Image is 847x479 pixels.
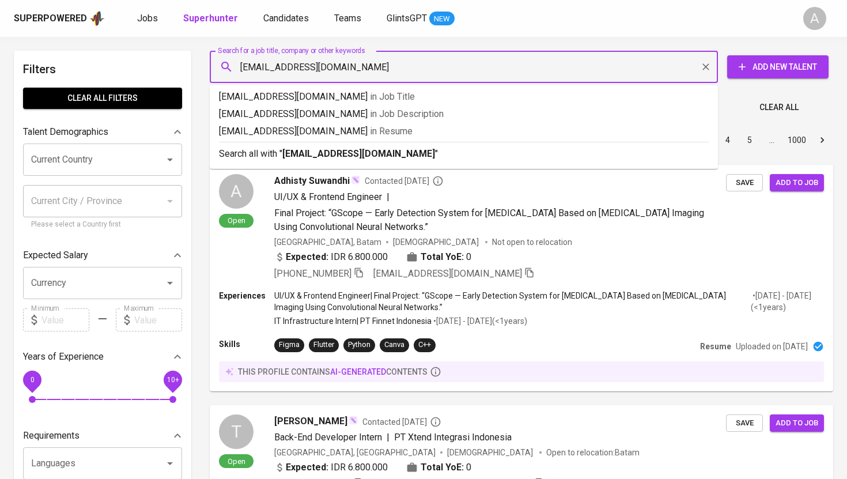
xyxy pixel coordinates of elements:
[274,236,381,248] div: [GEOGRAPHIC_DATA], Batam
[759,100,799,115] span: Clear All
[393,236,481,248] span: [DEMOGRAPHIC_DATA]
[373,268,522,279] span: [EMAIL_ADDRESS][DOMAIN_NAME]
[274,447,436,458] div: [GEOGRAPHIC_DATA], [GEOGRAPHIC_DATA]
[362,416,441,428] span: Contacted [DATE]
[223,457,250,466] span: Open
[219,125,709,138] p: [EMAIL_ADDRESS][DOMAIN_NAME]
[370,91,415,102] span: in Job Title
[279,340,300,350] div: Figma
[162,275,178,291] button: Open
[137,13,158,24] span: Jobs
[432,315,527,327] p: • [DATE] - [DATE] ( <1 years )
[700,341,731,352] p: Resume
[137,12,160,26] a: Jobs
[219,290,274,301] p: Experiences
[41,308,89,331] input: Value
[183,12,240,26] a: Superhunter
[394,432,512,443] span: PT Xtend Integrasi Indonesia
[421,250,464,264] b: Total YoE:
[387,190,390,204] span: |
[370,108,444,119] span: in Job Description
[31,219,174,231] p: Please select a Country first
[334,13,361,24] span: Teams
[162,152,178,168] button: Open
[365,175,444,187] span: Contacted [DATE]
[466,461,471,474] span: 0
[351,175,360,184] img: magic_wand.svg
[430,416,441,428] svg: By Batam recruiter
[546,447,640,458] p: Open to relocation : Batam
[219,107,709,121] p: [EMAIL_ADDRESS][DOMAIN_NAME]
[349,416,358,425] img: magic_wand.svg
[719,131,737,149] button: Go to page 4
[466,250,471,264] span: 0
[770,414,824,432] button: Add to job
[421,461,464,474] b: Total YoE:
[429,13,455,25] span: NEW
[313,340,334,350] div: Flutter
[813,131,831,149] button: Go to next page
[370,126,413,137] span: in Resume
[162,455,178,472] button: Open
[274,414,347,428] span: [PERSON_NAME]
[210,165,833,391] a: AOpenAdhisty SuwandhiContacted [DATE]UI/UX & Frontend Engineer|Final Project: “GScope — Early Det...
[23,424,182,447] div: Requirements
[282,148,435,159] b: [EMAIL_ADDRESS][DOMAIN_NAME]
[726,174,763,192] button: Save
[23,350,104,364] p: Years of Experience
[274,268,351,279] span: [PHONE_NUMBER]
[23,60,182,78] h6: Filters
[23,345,182,368] div: Years of Experience
[776,176,818,190] span: Add to job
[274,432,382,443] span: Back-End Developer Intern
[762,134,781,146] div: …
[698,59,714,75] button: Clear
[387,13,427,24] span: GlintsGPT
[286,250,328,264] b: Expected:
[223,216,250,225] span: Open
[167,376,179,384] span: 10+
[32,91,173,105] span: Clear All filters
[755,97,803,118] button: Clear All
[23,88,182,109] button: Clear All filters
[776,417,818,430] span: Add to job
[726,414,763,432] button: Save
[30,376,34,384] span: 0
[14,12,87,25] div: Superpowered
[770,174,824,192] button: Add to job
[418,340,431,350] div: C++
[238,366,428,378] p: this profile contains contents
[219,414,254,449] div: T
[89,10,105,27] img: app logo
[803,7,826,30] div: A
[286,461,328,474] b: Expected:
[784,131,810,149] button: Go to page 1000
[334,12,364,26] a: Teams
[263,12,311,26] a: Candidates
[736,60,819,74] span: Add New Talent
[23,248,88,262] p: Expected Salary
[219,147,709,161] p: Search all with " "
[384,340,404,350] div: Canva
[736,341,808,352] p: Uploaded on [DATE]
[274,315,432,327] p: IT Infrastructure Intern | PT Finnet Indonesia
[274,208,704,232] span: Final Project: “GScope — Early Detection System for [MEDICAL_DATA] Based on [MEDICAL_DATA] Imagin...
[387,431,390,444] span: |
[330,367,386,376] span: AI-generated
[219,174,254,209] div: A
[23,429,80,443] p: Requirements
[732,176,757,190] span: Save
[263,13,309,24] span: Candidates
[732,417,757,430] span: Save
[629,131,833,149] nav: pagination navigation
[274,290,751,313] p: UI/UX & Frontend Engineer | Final Project: “GScope — Early Detection System for [MEDICAL_DATA] Ba...
[727,55,829,78] button: Add New Talent
[751,290,824,313] p: • [DATE] - [DATE] ( <1 years )
[348,340,370,350] div: Python
[492,236,572,248] p: Not open to relocation
[23,244,182,267] div: Expected Salary
[274,174,350,188] span: Adhisty Suwandhi
[134,308,182,331] input: Value
[219,338,274,350] p: Skills
[274,461,388,474] div: IDR 6.800.000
